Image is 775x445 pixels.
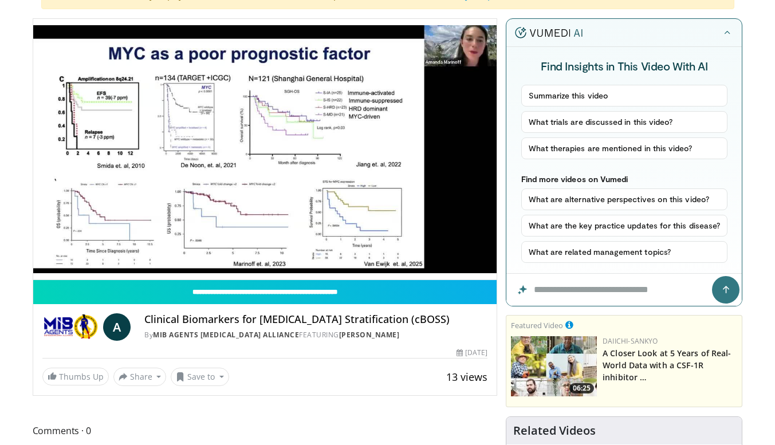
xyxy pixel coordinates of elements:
button: What therapies are mentioned in this video? [521,137,728,159]
input: Question for the AI [506,274,742,306]
img: vumedi-ai-logo.v2.svg [515,27,583,38]
p: Find more videos on Vumedi [521,174,728,184]
img: 93c22cae-14d1-47f0-9e4a-a244e824b022.png.150x105_q85_crop-smart_upscale.jpg [511,336,597,396]
button: What are the key practice updates for this disease? [521,215,728,237]
small: Featured Video [511,320,563,330]
button: Save to [171,368,229,386]
span: Comments 0 [33,423,498,438]
a: Thumbs Up [42,368,109,385]
h4: Find Insights in This Video With AI [521,58,728,73]
a: MIB Agents [MEDICAL_DATA] Alliance [153,330,299,340]
a: 06:25 [511,336,597,396]
button: What are alternative perspectives on this video? [521,188,728,210]
button: Share [113,368,167,386]
img: MIB Agents Osteosarcoma Alliance [42,313,99,341]
video-js: Video Player [33,19,497,280]
a: A [103,313,131,341]
h4: Related Videos [513,424,596,438]
button: What trials are discussed in this video? [521,111,728,133]
a: [PERSON_NAME] [339,330,400,340]
div: [DATE] [457,348,487,358]
span: 13 views [446,370,487,384]
a: Daiichi-Sankyo [603,336,658,346]
h4: Clinical Biomarkers for [MEDICAL_DATA] Stratification (cBOSS) [144,313,487,326]
div: By FEATURING [144,330,487,340]
button: What are related management topics? [521,241,728,263]
span: 06:25 [569,383,594,393]
a: A Closer Look at 5 Years of Real-World Data with a CSF-1R inhibitor … [603,348,731,383]
button: Summarize this video [521,85,728,107]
